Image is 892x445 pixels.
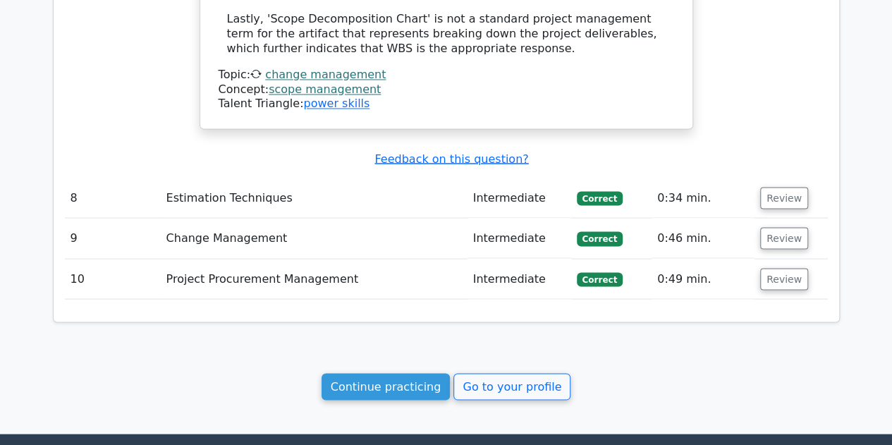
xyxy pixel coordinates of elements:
td: 0:46 min. [652,218,754,258]
a: scope management [269,83,381,96]
span: Correct [577,231,623,245]
a: change management [265,68,386,81]
td: Intermediate [468,178,571,218]
div: Concept: [219,83,674,97]
td: 10 [65,259,161,299]
button: Review [760,227,808,249]
span: Correct [577,191,623,205]
td: 0:49 min. [652,259,754,299]
td: 8 [65,178,161,218]
a: Continue practicing [322,373,451,400]
td: 0:34 min. [652,178,754,218]
div: Topic: [219,68,674,83]
span: Correct [577,272,623,286]
td: Intermediate [468,259,571,299]
button: Review [760,187,808,209]
a: power skills [303,97,369,110]
a: Feedback on this question? [374,152,528,165]
td: 9 [65,218,161,258]
button: Review [760,268,808,290]
td: Estimation Techniques [161,178,468,218]
a: Go to your profile [453,373,570,400]
td: Project Procurement Management [161,259,468,299]
div: Talent Triangle: [219,68,674,111]
td: Change Management [161,218,468,258]
td: Intermediate [468,218,571,258]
